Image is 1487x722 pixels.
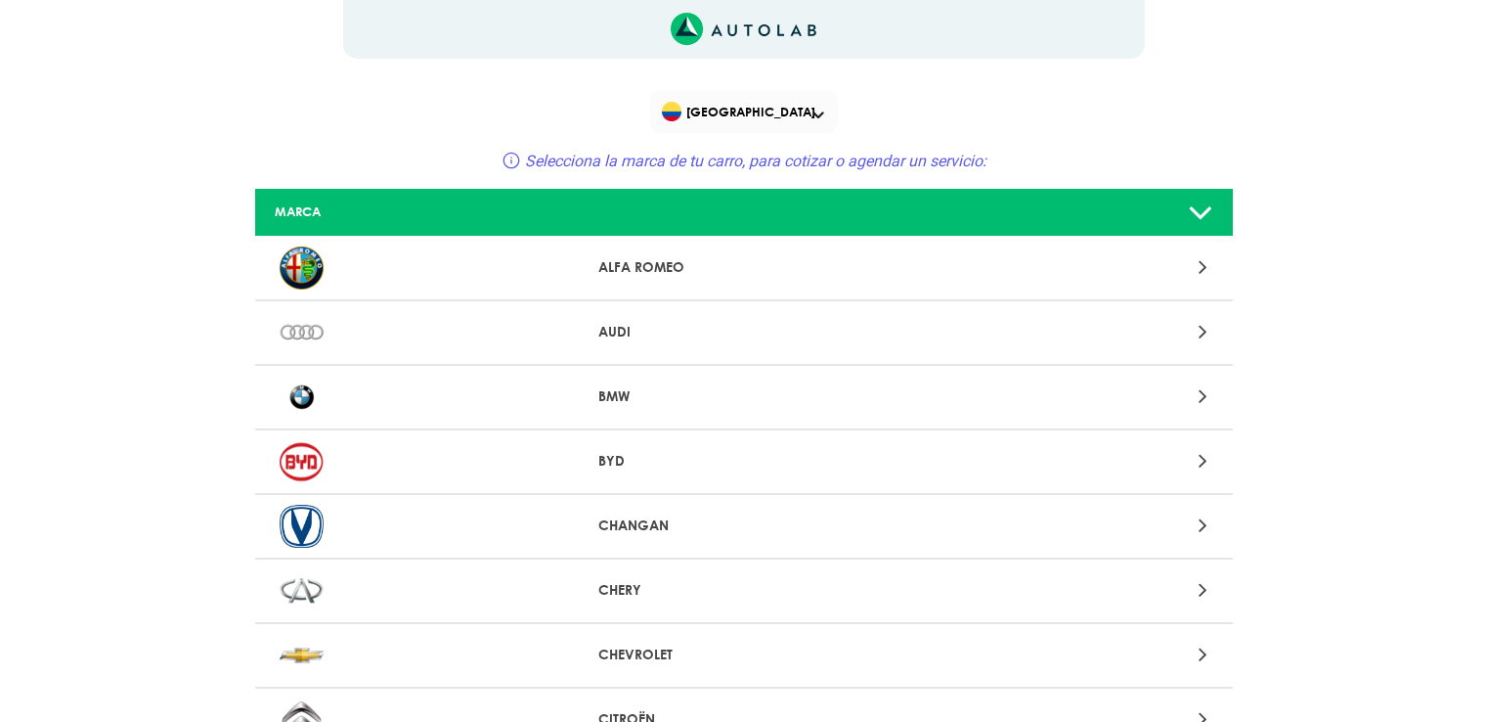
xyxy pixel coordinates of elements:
span: Selecciona la marca de tu carro, para cotizar o agendar un servicio: [525,152,986,170]
img: BYD [280,440,324,483]
p: BMW [598,386,889,407]
img: BMW [280,376,324,419]
a: Link al sitio de autolab [671,19,816,37]
img: ALFA ROMEO [280,247,324,290]
span: [GEOGRAPHIC_DATA] [662,98,829,125]
div: MARCA [260,203,583,221]
div: Flag of COLOMBIA[GEOGRAPHIC_DATA] [650,90,838,133]
p: CHEVROLET [598,645,889,665]
p: AUDI [598,322,889,342]
img: AUDI [280,311,324,354]
img: CHEVROLET [280,634,324,677]
img: CHERY [280,569,324,612]
a: MARCA [255,189,1233,237]
p: CHANGAN [598,516,889,536]
img: Flag of COLOMBIA [662,102,681,121]
p: BYD [598,451,889,472]
p: CHERY [598,580,889,601]
p: ALFA ROMEO [598,257,889,278]
img: CHANGAN [280,505,324,548]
